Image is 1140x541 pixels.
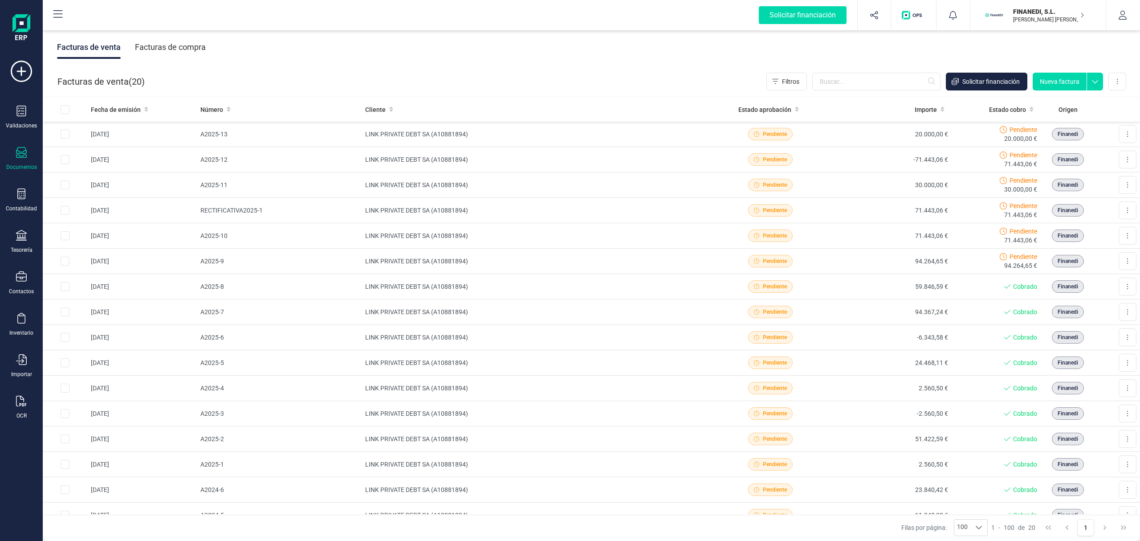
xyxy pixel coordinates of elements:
div: Validaciones [6,122,37,129]
span: Cobrado [1013,333,1037,342]
td: [DATE] [87,325,197,350]
button: Nueva factura [1033,73,1087,90]
p: [PERSON_NAME] [PERSON_NAME] [1013,16,1084,23]
span: Finanedi [1058,410,1078,418]
span: Pendiente [763,130,787,138]
button: Solicitar financiación [946,73,1027,90]
button: Previous Page [1059,519,1075,536]
button: Filtros [766,73,807,90]
span: 30.000,00 € [1004,185,1037,194]
div: Facturas de venta [57,36,121,59]
span: Pendiente [763,232,787,240]
span: 71.443,06 € [1004,236,1037,245]
td: -71.443,06 € [831,147,952,172]
button: Next Page [1096,519,1113,536]
td: [DATE] [87,401,197,426]
span: Pendiente [1010,201,1037,210]
td: 2.560,50 € [831,452,952,477]
button: First Page [1040,519,1057,536]
td: [DATE] [87,223,197,249]
span: Cobrado [1013,282,1037,291]
td: LINK PRIVATE DEBT SA (A10881894) [362,223,710,249]
span: Finanedi [1058,283,1078,291]
span: Cliente [365,105,386,114]
td: [DATE] [87,299,197,325]
td: LINK PRIVATE DEBT SA (A10881894) [362,376,710,401]
td: LINK PRIVATE DEBT SA (A10881894) [362,452,710,477]
span: Pendiente [763,283,787,291]
td: A2025-10 [197,223,362,249]
span: 100 [1004,523,1014,532]
button: Last Page [1115,519,1132,536]
div: Row Selected f948c42b-dc2a-4df4-bb41-071934d57753 [61,206,69,215]
span: Pendiente [763,486,787,494]
div: Row Selected 1ba2d52d-287e-4deb-8b7b-b1fcb5d50bc1 [61,231,69,240]
span: Cobrado [1013,358,1037,367]
div: OCR [16,412,27,419]
span: Pendiente [1010,176,1037,185]
td: A2025-2 [197,426,362,452]
span: 71.443,06 € [1004,210,1037,219]
span: Finanedi [1058,130,1078,138]
td: [DATE] [87,274,197,299]
td: LINK PRIVATE DEBT SA (A10881894) [362,401,710,426]
div: Row Selected f5113622-9239-413c-bf00-72cf8bf60852 [61,307,69,316]
div: Documentos [6,164,37,171]
td: -2.560,50 € [831,401,952,426]
div: Row Selected 50ba2169-ce1e-47e4-842a-a1c99f6f0409 [61,384,69,393]
td: [DATE] [87,172,197,198]
div: Tesorería [11,246,33,254]
span: Estado aprobación [738,105,791,114]
td: A2025-5 [197,350,362,376]
td: RECTIFICATIVA2025-1 [197,198,362,223]
div: Inventario [9,329,33,336]
td: [DATE] [87,477,197,503]
td: 11.848,20 € [831,503,952,528]
span: Finanedi [1058,232,1078,240]
div: Contactos [9,288,34,295]
span: Importe [915,105,937,114]
td: LINK PRIVATE DEBT SA (A10881894) [362,350,710,376]
td: [DATE] [87,198,197,223]
td: -6.343,58 € [831,325,952,350]
td: LINK PRIVATE DEBT SA (A10881894) [362,325,710,350]
td: LINK PRIVATE DEBT SA (A10881894) [362,198,710,223]
div: Contabilidad [6,205,37,212]
td: A2025-3 [197,401,362,426]
img: Logo de OPS [902,11,925,20]
img: FI [985,5,1004,25]
span: Pendiente [763,206,787,214]
button: FIFINANEDI, S.L.[PERSON_NAME] [PERSON_NAME] [981,1,1095,29]
span: Cobrado [1013,485,1037,494]
span: Finanedi [1058,359,1078,367]
span: 100 [954,520,970,536]
span: Finanedi [1058,181,1078,189]
p: FINANEDI, S.L. [1013,7,1084,16]
span: Pendiente [1010,151,1037,160]
button: Logo de OPS [896,1,931,29]
span: Finanedi [1058,511,1078,519]
span: 20 [1028,523,1035,532]
td: 2.560,50 € [831,376,952,401]
td: A2025-1 [197,452,362,477]
span: Pendiente [763,333,787,341]
span: Finanedi [1058,384,1078,392]
button: Page 1 [1077,519,1094,536]
td: A2025-6 [197,325,362,350]
div: Row Selected 86f12270-e543-4524-a5dc-362f844ee7bd [61,358,69,367]
td: [DATE] [87,376,197,401]
span: Pendiente [763,460,787,468]
td: A2025-13 [197,122,362,147]
span: 20 [132,75,142,88]
span: Número [200,105,223,114]
td: LINK PRIVATE DEBT SA (A10881894) [362,122,710,147]
span: Finanedi [1058,333,1078,341]
span: Pendiente [1010,252,1037,261]
td: A2025-11 [197,172,362,198]
span: Cobrado [1013,434,1037,443]
td: LINK PRIVATE DEBT SA (A10881894) [362,274,710,299]
div: Solicitar financiación [759,6,847,24]
div: Facturas de venta ( ) [57,73,145,90]
td: LINK PRIVATE DEBT SA (A10881894) [362,426,710,452]
div: Row Selected 1c7fadc7-3346-4f5a-aa49-576d300c5ea3 [61,180,69,189]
